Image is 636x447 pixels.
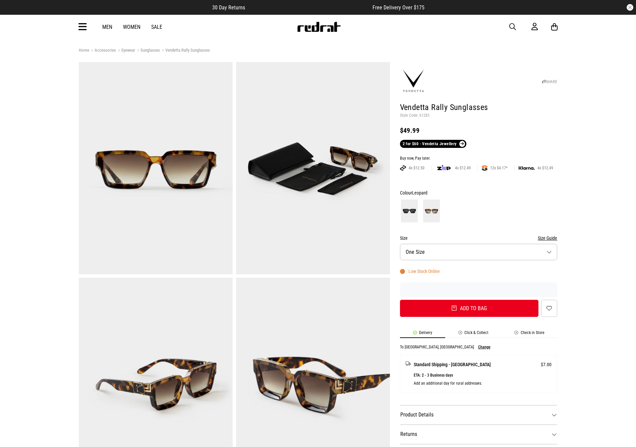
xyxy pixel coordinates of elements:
[423,200,440,222] img: Leopard
[236,62,390,274] img: Vendetta Rally Sunglasses in Unknown
[535,165,556,171] span: 4x $12.49
[519,166,535,170] img: KLARNA
[406,249,425,255] span: One Size
[400,234,558,242] div: Size
[400,244,558,260] button: One Size
[400,140,466,148] a: 2 for $60 - Vendetta Jewellery
[400,102,558,113] h1: Vendetta Rally Sunglasses
[400,126,558,134] div: $49.99
[401,200,418,222] img: Black
[400,269,440,274] div: Low Stock Online
[412,190,427,195] span: Leopard
[400,68,427,95] img: Vendetta
[116,48,135,54] a: Eyewear
[123,24,140,30] a: Women
[445,330,502,338] li: Click & Collect
[400,405,558,425] dt: Product Details
[372,4,424,11] span: Free Delivery Over $175
[400,425,558,444] dt: Returns
[414,371,552,387] p: ETA: 2 - 3 Business days Add an additional day for rural addresses.
[414,360,491,369] span: Standard Shipping - [GEOGRAPHIC_DATA]
[400,330,445,338] li: Delivery
[79,48,89,53] a: Home
[297,22,341,32] img: Redrat logo
[487,165,510,171] span: 12x $4.17*
[406,165,427,171] span: 4x $12.50
[400,165,406,171] img: AFTERPAY
[89,48,116,54] a: Accessories
[542,79,557,84] a: SHARE
[400,156,558,161] div: Buy now, Pay later.
[502,330,558,338] li: Check in Store
[400,345,474,349] p: To [GEOGRAPHIC_DATA], [GEOGRAPHIC_DATA]
[452,165,473,171] span: 4x $12.49
[400,113,558,118] p: Style Code: 61283
[437,165,451,171] img: zip
[400,286,558,293] iframe: Customer reviews powered by Trustpilot
[212,4,245,11] span: 30 Day Returns
[258,4,359,11] iframe: Customer reviews powered by Trustpilot
[151,24,162,30] a: Sale
[482,165,487,171] img: SPLITPAY
[478,345,490,349] button: Change
[79,62,233,274] img: Vendetta Rally Sunglasses in Unknown
[135,48,160,54] a: Sunglasses
[102,24,112,30] a: Men
[400,189,558,197] div: Colour
[541,360,552,369] span: $7.00
[400,300,539,317] button: Add to bag
[160,48,210,54] a: Vendetta Rally Sunglasses
[538,234,557,242] button: Size Guide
